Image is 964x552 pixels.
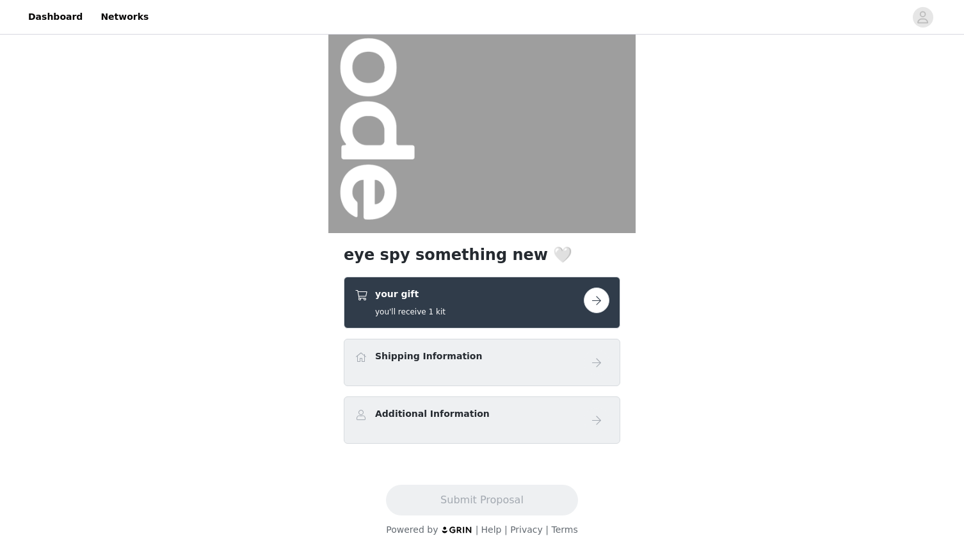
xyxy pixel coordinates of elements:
span: | [504,524,508,535]
a: Networks [93,3,156,31]
h1: eye spy something new 🤍 [344,243,620,266]
h4: your gift [375,288,446,301]
h5: you'll receive 1 kit [375,306,446,318]
div: avatar [917,7,929,28]
span: | [545,524,549,535]
a: Dashboard [20,3,90,31]
a: Privacy [510,524,543,535]
div: Additional Information [344,396,620,444]
h4: Additional Information [375,407,490,421]
span: | [476,524,479,535]
div: Shipping Information [344,339,620,386]
span: Powered by [386,524,438,535]
h4: Shipping Information [375,350,482,363]
img: logo [441,526,473,534]
div: your gift [344,277,620,329]
button: Submit Proposal [386,485,577,515]
a: Terms [551,524,577,535]
a: Help [481,524,502,535]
